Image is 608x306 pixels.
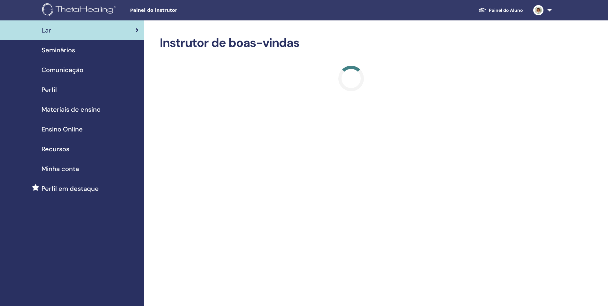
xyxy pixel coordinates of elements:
[42,144,69,154] span: Recursos
[42,184,99,193] span: Perfil em destaque
[42,3,119,18] img: logo.png
[533,5,543,15] img: default.jpg
[160,36,542,50] h2: Instrutor de boas-vindas
[42,164,79,174] span: Minha conta
[130,7,226,14] span: Painel do instrutor
[42,45,75,55] span: Seminários
[42,85,57,94] span: Perfil
[42,124,83,134] span: Ensino Online
[42,26,51,35] span: Lar
[42,65,83,75] span: Comunicação
[42,105,101,114] span: Materiais de ensino
[479,7,486,13] img: graduation-cap-white.svg
[473,4,528,16] a: Painel do Aluno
